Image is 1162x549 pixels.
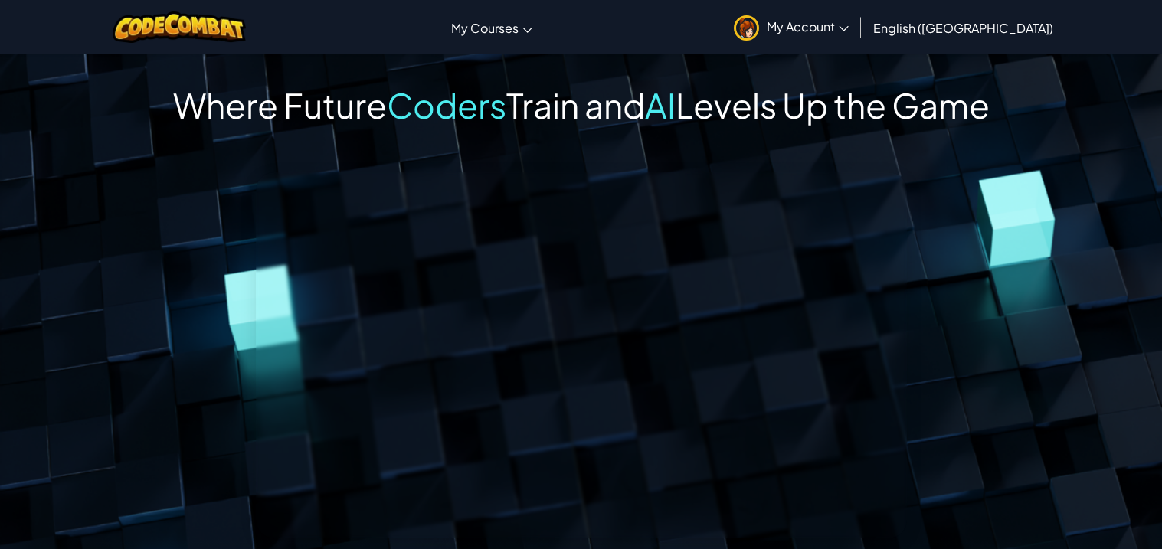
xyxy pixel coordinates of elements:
[444,7,540,48] a: My Courses
[726,3,856,51] a: My Account
[767,18,849,34] span: My Account
[113,11,247,43] img: CodeCombat logo
[866,7,1061,48] a: English ([GEOGRAPHIC_DATA])
[734,15,759,41] img: avatar
[451,20,519,36] span: My Courses
[506,83,645,126] span: Train and
[387,83,506,126] span: Coders
[173,83,387,126] span: Where Future
[676,83,990,126] span: Levels Up the Game
[873,20,1053,36] span: English ([GEOGRAPHIC_DATA])
[645,83,676,126] span: AI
